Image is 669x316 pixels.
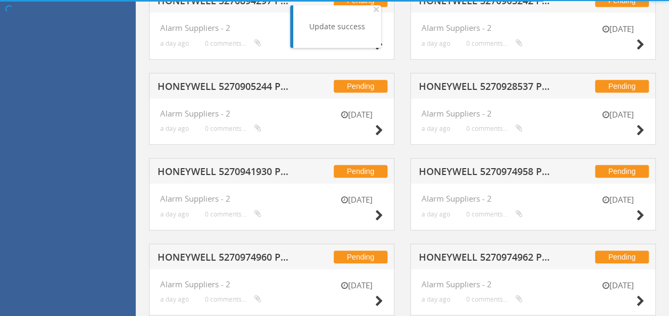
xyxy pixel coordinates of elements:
[330,280,383,291] small: [DATE]
[160,124,189,132] small: a day ago
[419,167,556,180] h5: HONEYWELL 5270974958 PO 43121
[422,280,645,289] h4: Alarm Suppliers - 2
[595,251,649,263] span: Pending
[160,210,189,218] small: a day ago
[422,295,450,303] small: a day ago
[160,23,383,32] h4: Alarm Suppliers - 2
[422,124,450,132] small: a day ago
[309,21,365,32] div: Update success
[466,39,523,47] small: 0 comments...
[422,194,645,203] h4: Alarm Suppliers - 2
[334,165,387,178] span: Pending
[466,124,523,132] small: 0 comments...
[205,39,261,47] small: 0 comments...
[158,252,294,265] h5: HONEYWELL 5270974960 PO 42681
[591,194,645,205] small: [DATE]
[422,23,645,32] h4: Alarm Suppliers - 2
[419,252,556,265] h5: HONEYWELL 5270974962 PO 42682
[160,109,383,118] h4: Alarm Suppliers - 2
[160,280,383,289] h4: Alarm Suppliers - 2
[595,165,649,178] span: Pending
[422,210,450,218] small: a day ago
[334,80,387,93] span: Pending
[422,39,450,47] small: a day ago
[591,109,645,120] small: [DATE]
[205,210,261,218] small: 0 comments...
[422,109,645,118] h4: Alarm Suppliers - 2
[330,194,383,205] small: [DATE]
[160,295,189,303] small: a day ago
[466,295,523,303] small: 0 comments...
[466,210,523,218] small: 0 comments...
[158,81,294,95] h5: HONEYWELL 5270905244 PO 43123
[160,194,383,203] h4: Alarm Suppliers - 2
[158,167,294,180] h5: HONEYWELL 5270941930 PO 43391
[591,280,645,291] small: [DATE]
[160,39,189,47] small: a day ago
[595,80,649,93] span: Pending
[591,23,645,35] small: [DATE]
[373,2,379,16] span: ×
[419,81,556,95] h5: HONEYWELL 5270928537 PO 42696
[334,251,387,263] span: Pending
[205,295,261,303] small: 0 comments...
[330,109,383,120] small: [DATE]
[205,124,261,132] small: 0 comments...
